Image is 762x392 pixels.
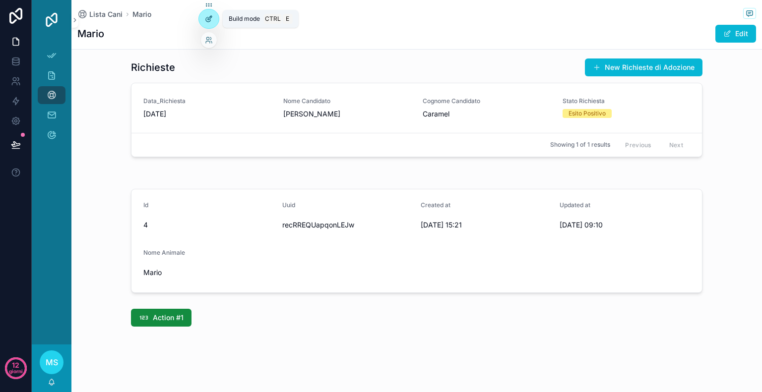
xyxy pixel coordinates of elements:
[153,313,184,323] span: Action #1
[283,109,411,119] span: [PERSON_NAME]
[143,268,274,278] span: Mario
[12,361,19,369] font: 12
[550,141,610,149] span: Showing 1 of 1 results
[421,220,552,230] span: [DATE] 15:21
[563,97,691,105] span: Stato Richiesta
[143,220,274,230] span: 4
[77,27,104,41] h1: Mario
[585,58,702,76] button: New Richieste di Adozione
[143,201,148,209] span: Id
[282,220,413,230] span: recRREQUapqonLEJw
[32,40,71,157] div: contenuto scorrevole
[423,97,551,105] span: Cognome Candidato
[423,109,551,119] span: Caramel
[143,109,271,119] span: [DATE]
[264,14,282,24] span: Ctrl
[131,309,191,327] button: Action #1
[9,368,23,374] font: giorni
[77,9,123,19] a: Lista Cani
[131,83,702,133] a: Data_Richiesta[DATE]Nome Candidato[PERSON_NAME]Cognome CandidatoCaramelStato RichiestaEsito Positivo
[143,97,271,105] span: Data_Richiesta
[89,9,123,19] span: Lista Cani
[229,15,260,23] span: Build mode
[560,220,691,230] span: [DATE] 09:10
[132,9,151,19] a: Mario
[569,109,606,118] div: Esito Positivo
[284,15,292,23] span: E
[143,249,185,256] span: Nome Animale
[560,201,590,209] span: Updated at
[131,60,175,74] h1: Richieste
[46,356,58,368] span: MS
[44,12,60,28] img: Logo dell'app
[283,97,411,105] span: Nome Candidato
[715,25,756,43] button: Edit
[282,201,295,209] span: Uuid
[421,201,450,209] span: Created at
